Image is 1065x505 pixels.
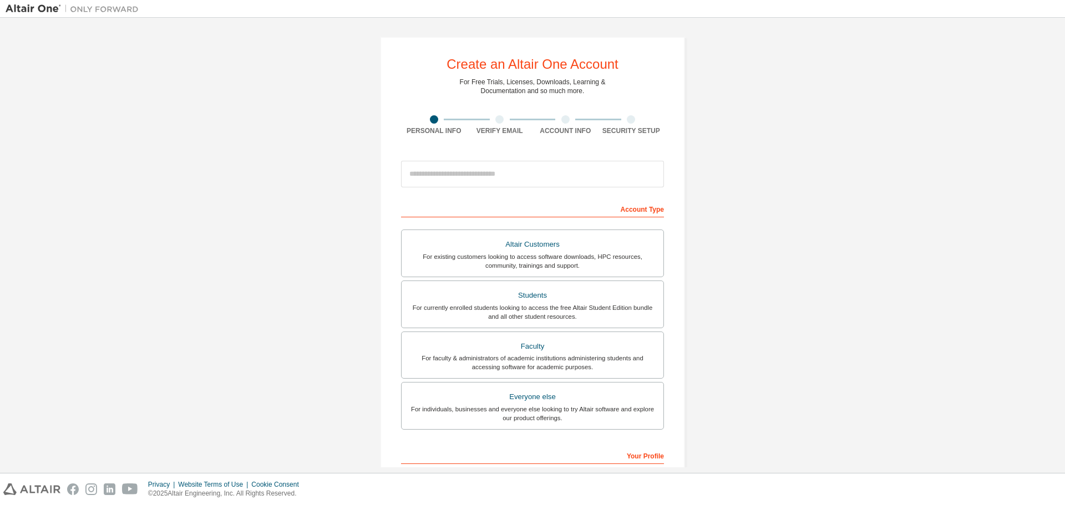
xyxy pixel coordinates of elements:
div: Everyone else [408,389,657,405]
img: Altair One [6,3,144,14]
div: Students [408,288,657,303]
div: Account Info [532,126,599,135]
div: Privacy [148,480,178,489]
div: Cookie Consent [251,480,305,489]
div: Personal Info [401,126,467,135]
div: Altair Customers [408,237,657,252]
div: For Free Trials, Licenses, Downloads, Learning & Documentation and so much more. [460,78,606,95]
img: youtube.svg [122,483,138,495]
div: Security Setup [599,126,665,135]
img: altair_logo.svg [3,483,60,495]
img: instagram.svg [85,483,97,495]
img: linkedin.svg [104,483,115,495]
div: For existing customers looking to access software downloads, HPC resources, community, trainings ... [408,252,657,270]
div: For faculty & administrators of academic institutions administering students and accessing softwa... [408,354,657,371]
div: Faculty [408,339,657,354]
div: Account Type [401,200,664,217]
div: Create an Altair One Account [447,58,618,71]
div: For individuals, businesses and everyone else looking to try Altair software and explore our prod... [408,405,657,422]
div: Your Profile [401,446,664,464]
div: Verify Email [467,126,533,135]
div: Website Terms of Use [178,480,251,489]
div: For currently enrolled students looking to access the free Altair Student Edition bundle and all ... [408,303,657,321]
p: © 2025 Altair Engineering, Inc. All Rights Reserved. [148,489,306,498]
img: facebook.svg [67,483,79,495]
